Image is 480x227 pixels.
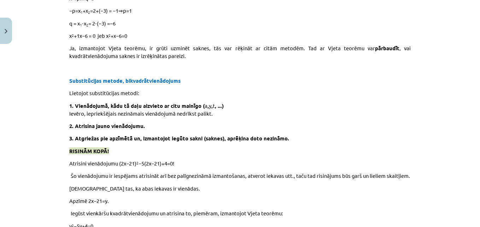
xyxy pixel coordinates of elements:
[80,22,82,28] sub: 1
[109,33,111,38] sup: 2
[69,89,139,96] span: Lietojot substitūcijas metodi:
[215,102,224,109] b: , ...)
[97,20,101,27] span: (−
[207,102,209,109] b: ,
[69,45,411,59] span: Ja, izmantojot Vjeta teorēmu, ir grūti uzminēt saknes, tās var rēķināt ar citām metodēm. Tad ar V...
[88,10,90,15] sub: 2
[71,172,410,179] span: Šo vienādojumu ir iespējams atrisināt arī bez palīgnezināmā izmantošanas, atverot iekavas utt., t...
[69,102,224,117] span: a y t Ievēro, iepriekšējais nezināmais vienādojumā nedrīkst palikt.
[69,185,200,192] span: [DEMOGRAPHIC_DATA] tas, ka abas iekavas ir vienādas.
[82,21,84,27] span: ⋅
[118,8,123,14] span: ⇒
[71,210,283,216] span: Iegūst vienkāršu kvadrātvienādojumu un atrisina to, piemēram, izmantojot Vjeta teorēmu:
[69,7,118,14] span: −p=x +x =2+(−3) = −1
[86,22,88,28] sub: 2
[69,160,174,167] span: Atrisini vienādojumu (2x−21) −5(2x−21)+4=0!
[69,122,145,129] span: 2. Atrisina jauno vienādojumu.
[5,29,7,34] img: icon-close-lesson-0947bae3869378f0d4975bcd49f059093ad1ed9edebbc8119c70593378902aed.svg
[69,135,289,142] span: 3. Atgriežas pie apzīmētā un, izmantojot iegūto sakni (saknes), aprēķina doto nezināmo.
[69,147,109,155] span: RISINĀM KOPĀ!
[81,10,83,15] sub: 1
[69,197,109,204] span: Apzīmē 2x−21=y.
[72,33,74,38] sup: 2
[101,20,116,27] span: 3) =−6
[95,21,97,27] span: ⋅
[69,32,127,39] span: x +1x−6 = 0 jeb x +x−6=0
[69,20,82,27] span: q = x
[123,7,132,14] span: p=1
[136,160,139,165] sup: 2
[211,102,213,109] b: ,
[69,77,181,84] span: Substitūcijas metode, bikvadrātvienādojums
[69,102,205,109] span: 1. Vienādojumā, kādu tā daļu aizvieto ar citu mainīgo (
[375,45,399,52] b: pārbaudīt
[84,20,95,27] span: x = 2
